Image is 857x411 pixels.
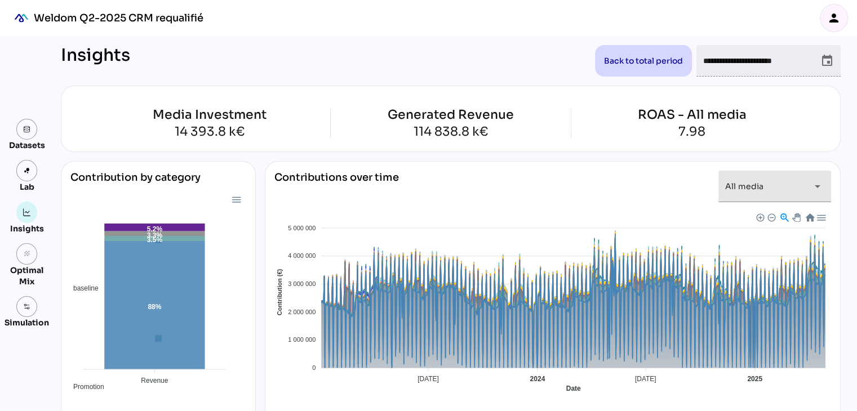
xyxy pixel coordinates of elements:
[566,385,581,392] text: Date
[90,109,330,121] div: Media Investment
[10,223,44,234] div: Insights
[820,54,834,68] i: event
[61,45,130,77] div: Insights
[312,364,316,371] tspan: 0
[816,212,825,222] div: Menu
[34,11,203,25] div: Weldom Q2-2025 CRM requalifié
[418,375,439,383] tspan: [DATE]
[9,140,45,151] div: Datasets
[65,383,104,391] span: Promotion
[637,109,746,121] div: ROAS - All media
[388,126,514,138] div: 114 838.8 k€
[779,212,789,222] div: Selection Zoom
[635,375,656,383] tspan: [DATE]
[811,180,824,193] i: arrow_drop_down
[288,225,316,231] tspan: 5 000 000
[90,126,330,138] div: 14 393.8 k€
[827,11,841,25] i: person
[725,181,763,191] span: All media
[65,284,99,292] span: baseline
[70,171,246,193] div: Contribution by category
[288,309,316,315] tspan: 2 000 000
[276,269,283,315] text: Contribution (€)
[747,375,762,383] tspan: 2025
[767,213,775,221] div: Zoom Out
[288,336,316,343] tspan: 1 000 000
[595,45,692,77] button: Back to total period
[756,213,763,221] div: Zoom In
[23,126,31,133] img: data.svg
[805,212,814,222] div: Reset Zoom
[637,126,746,138] div: 7.98
[530,375,545,383] tspan: 2024
[388,109,514,121] div: Generated Revenue
[141,377,168,385] tspan: Revenue
[23,167,31,175] img: lab.svg
[5,265,49,287] div: Optimal Mix
[274,171,399,202] div: Contributions over time
[23,208,31,216] img: graph.svg
[231,194,241,204] div: Menu
[5,317,49,328] div: Simulation
[9,6,34,30] div: mediaROI
[15,181,39,193] div: Lab
[23,303,31,311] img: settings.svg
[604,54,683,68] span: Back to total period
[792,213,799,220] div: Panning
[288,252,316,259] tspan: 4 000 000
[23,250,31,258] i: grain
[288,280,316,287] tspan: 3 000 000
